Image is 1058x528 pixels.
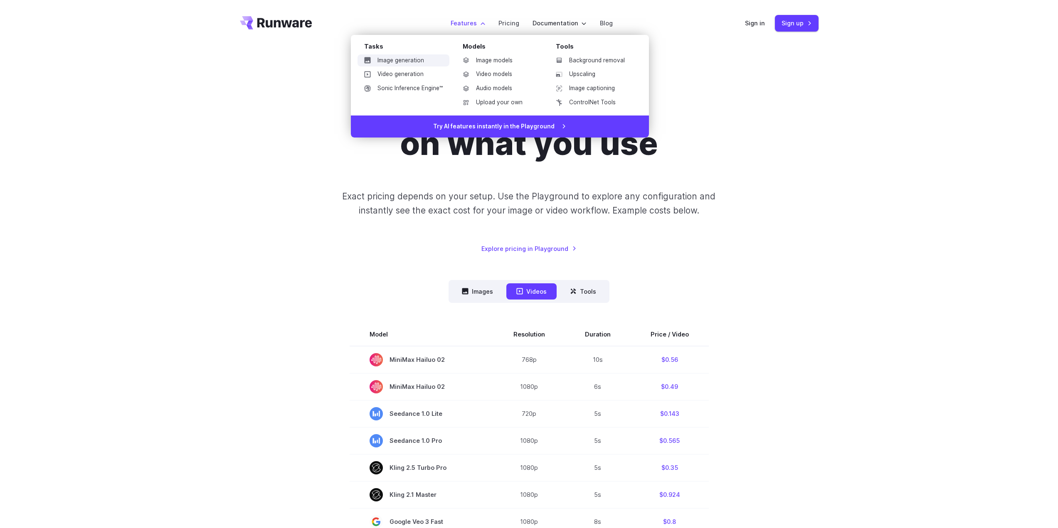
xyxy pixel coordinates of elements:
a: ControlNet Tools [549,96,636,109]
td: 5s [565,427,631,454]
td: 768p [493,346,565,373]
a: Video generation [358,68,449,81]
td: 720p [493,400,565,427]
td: 5s [565,481,631,508]
td: 1080p [493,373,565,400]
a: Video models [456,68,543,81]
a: Upload your own [456,96,543,109]
th: Duration [565,323,631,346]
a: Image generation [358,54,449,67]
td: $0.143 [631,400,709,427]
label: Documentation [533,18,587,28]
a: Blog [600,18,613,28]
div: Models [463,42,543,54]
span: Seedance 1.0 Pro [370,434,474,447]
a: Sign up [775,15,819,31]
a: Sign in [745,18,765,28]
a: Sonic Inference Engine™ [358,82,449,95]
td: 6s [565,373,631,400]
th: Resolution [493,323,565,346]
td: $0.56 [631,346,709,373]
td: $0.49 [631,373,709,400]
td: 1080p [493,427,565,454]
button: Videos [506,283,557,300]
a: Audio models [456,82,543,95]
td: $0.35 [631,454,709,481]
a: Image models [456,54,543,67]
td: 1080p [493,454,565,481]
p: Exact pricing depends on your setup. Use the Playground to explore any configuration and instantl... [326,189,731,217]
a: Background removal [549,54,636,67]
span: Seedance 1.0 Lite [370,407,474,420]
a: Go to / [240,16,312,29]
td: $0.924 [631,481,709,508]
span: MiniMax Hailuo 02 [370,380,474,393]
span: MiniMax Hailuo 02 [370,353,474,366]
h1: Pricing based on what you use [298,86,761,163]
label: Features [451,18,485,28]
a: Pricing [498,18,519,28]
button: Tools [560,283,606,300]
a: Try AI features instantly in the Playground [351,115,649,138]
td: 10s [565,346,631,373]
div: Tools [556,42,636,54]
td: 5s [565,400,631,427]
a: Image captioning [549,82,636,95]
td: 1080p [493,481,565,508]
span: Kling 2.5 Turbo Pro [370,461,474,474]
th: Price / Video [631,323,709,346]
a: Upscaling [549,68,636,81]
span: Kling 2.1 Master [370,488,474,501]
td: $0.565 [631,427,709,454]
th: Model [350,323,493,346]
div: Tasks [364,42,449,54]
td: 5s [565,454,631,481]
a: Explore pricing in Playground [481,244,577,253]
button: Images [452,283,503,300]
